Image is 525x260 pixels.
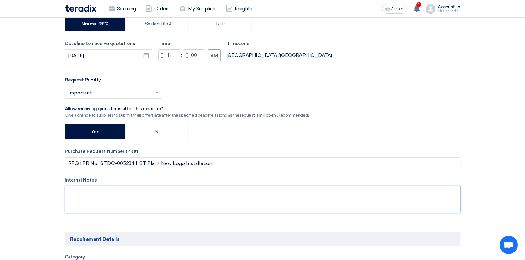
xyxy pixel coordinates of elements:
[221,2,257,15] a: Insights
[154,6,170,12] font: Orders
[418,2,420,7] font: 1
[141,2,175,15] a: Orders
[227,52,332,58] font: [GEOGRAPHIC_DATA]/[GEOGRAPHIC_DATA]
[426,4,435,14] img: profile_test.png
[65,77,101,83] font: Request Priority
[391,6,403,12] font: Arabic
[65,49,152,61] input: yyyy-mm-dd
[210,53,218,58] font: AM
[175,2,221,15] a: My Suppliers
[65,157,460,169] input: Add your internal PR# ex. (1234, 3444, 4344)(Optional)
[158,41,170,46] font: Time
[117,6,136,12] font: Sourcing
[235,6,252,12] font: Insights
[65,41,135,46] font: Deadline to receive quotations
[188,6,216,12] font: My Suppliers
[145,21,171,27] font: Sealed RFQ
[65,177,97,183] font: Internal Notes
[65,5,96,12] img: Teradix logo
[438,9,459,13] font: Muslehuddin
[65,254,85,260] font: Category
[65,113,309,118] font: Give a chance to suppliers to submit their offers late after the specified deadline as long as th...
[158,49,180,61] input: Hours
[91,129,99,134] font: Yes
[208,49,221,61] button: AM
[382,4,406,14] button: Arabic
[227,41,250,46] font: Timezone
[65,149,138,154] font: Purchase Request Number (PR#)
[183,49,205,61] input: Minutes
[82,21,108,27] font: Normal RFQ
[155,129,161,134] font: No
[65,106,163,111] font: Allow receiving quotations after this deadline?
[216,21,226,27] font: RFP
[438,4,455,9] font: Account
[181,52,182,58] font: :
[500,236,518,254] a: Open chat
[70,236,120,242] font: Requirement Details
[104,2,141,15] a: Sourcing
